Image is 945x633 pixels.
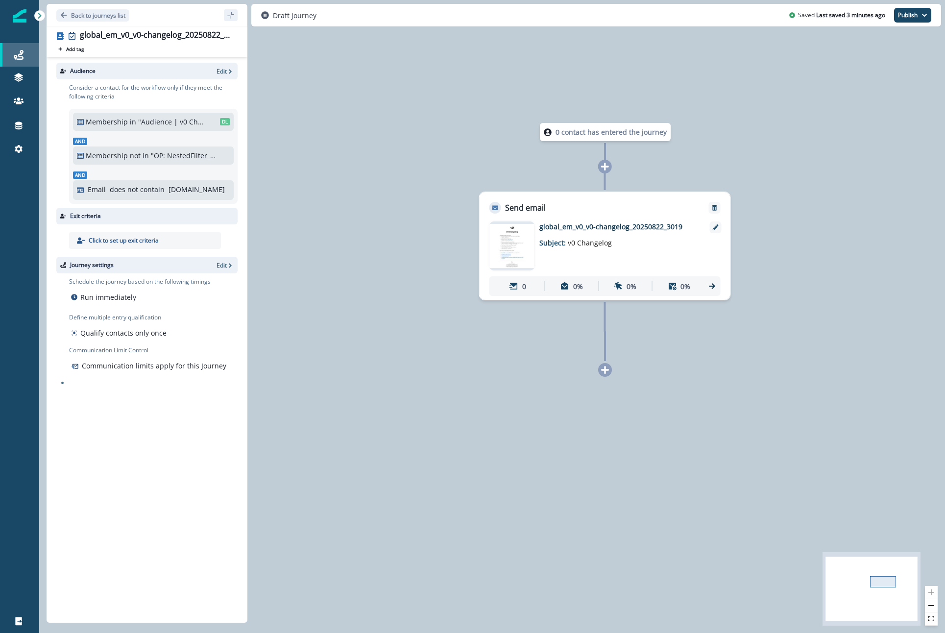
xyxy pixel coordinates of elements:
span: And [73,171,87,179]
p: in [130,117,136,127]
p: Consider a contact for the workflow only if they meet the following criteria [69,83,238,101]
p: Subject: [539,232,662,248]
p: Membership [86,150,128,161]
p: 0% [627,281,636,292]
p: Email [88,184,106,195]
p: Draft journey [273,10,316,21]
button: fit view [925,612,938,626]
p: Membership [86,117,128,127]
p: Exit criteria [70,212,101,220]
p: 0 [522,281,526,292]
p: Edit [217,261,227,269]
p: "Audience | v0 Changelog - Verified" [138,117,204,127]
p: Schedule the journey based on the following timings [69,277,211,286]
p: 0 contact has entered the journey [556,127,667,137]
button: Edit [217,67,234,75]
p: Run immediately [80,292,136,302]
button: zoom out [925,599,938,612]
button: Edit [217,261,234,269]
img: Inflection [13,9,26,23]
p: Edit [217,67,227,75]
p: [DOMAIN_NAME] [169,184,225,195]
p: Back to journeys list [71,11,125,20]
p: Saved [798,11,815,20]
p: Last saved 3 minutes ago [816,11,885,20]
p: Qualify contacts only once [80,328,167,338]
p: Journey settings [70,261,114,269]
span: v0 Changelog [568,238,612,247]
p: Audience [70,67,96,75]
button: Publish [894,8,931,23]
p: 0% [680,281,690,292]
p: Click to set up exit criteria [89,236,159,245]
div: global_em_v0_v0-changelog_20250822_3019 [80,30,234,41]
div: Send emailRemoveemail asset unavailableglobal_em_v0_v0-changelog_20250822_3019Subject: v0 Changel... [479,192,731,300]
p: does not contain [110,184,165,195]
button: Remove [707,204,723,211]
img: email asset unavailable [489,224,535,268]
span: And [73,138,87,145]
p: Communication limits apply for this Journey [82,361,226,371]
button: sidebar collapse toggle [224,9,238,21]
span: DL [220,118,230,125]
p: 0% [573,281,583,292]
p: "OP: NestedFilter_MasterEmailSuppression" [151,150,217,161]
p: not in [130,150,149,161]
p: Send email [505,202,546,214]
p: global_em_v0_v0-changelog_20250822_3019 [539,221,696,232]
p: Define multiple entry qualification [69,313,169,322]
p: Communication Limit Control [69,346,238,355]
div: 0 contact has entered the journey [511,123,699,141]
button: Add tag [56,45,86,53]
p: Add tag [66,46,84,52]
button: Go back [56,9,129,22]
